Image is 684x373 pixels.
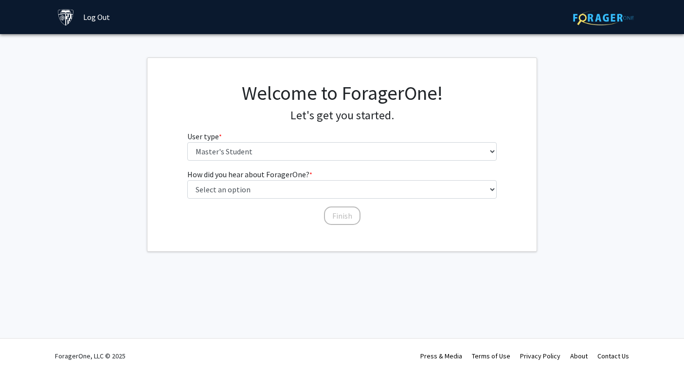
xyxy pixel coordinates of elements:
[472,352,510,360] a: Terms of Use
[570,352,588,360] a: About
[187,168,312,180] label: How did you hear about ForagerOne?
[597,352,629,360] a: Contact Us
[324,206,360,225] button: Finish
[7,329,41,366] iframe: Chat
[520,352,560,360] a: Privacy Policy
[187,131,222,142] label: User type
[573,10,634,25] img: ForagerOne Logo
[57,9,74,26] img: Johns Hopkins University Logo
[55,339,126,373] div: ForagerOne, LLC © 2025
[187,81,497,105] h1: Welcome to ForagerOne!
[420,352,462,360] a: Press & Media
[187,109,497,123] h4: Let's get you started.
